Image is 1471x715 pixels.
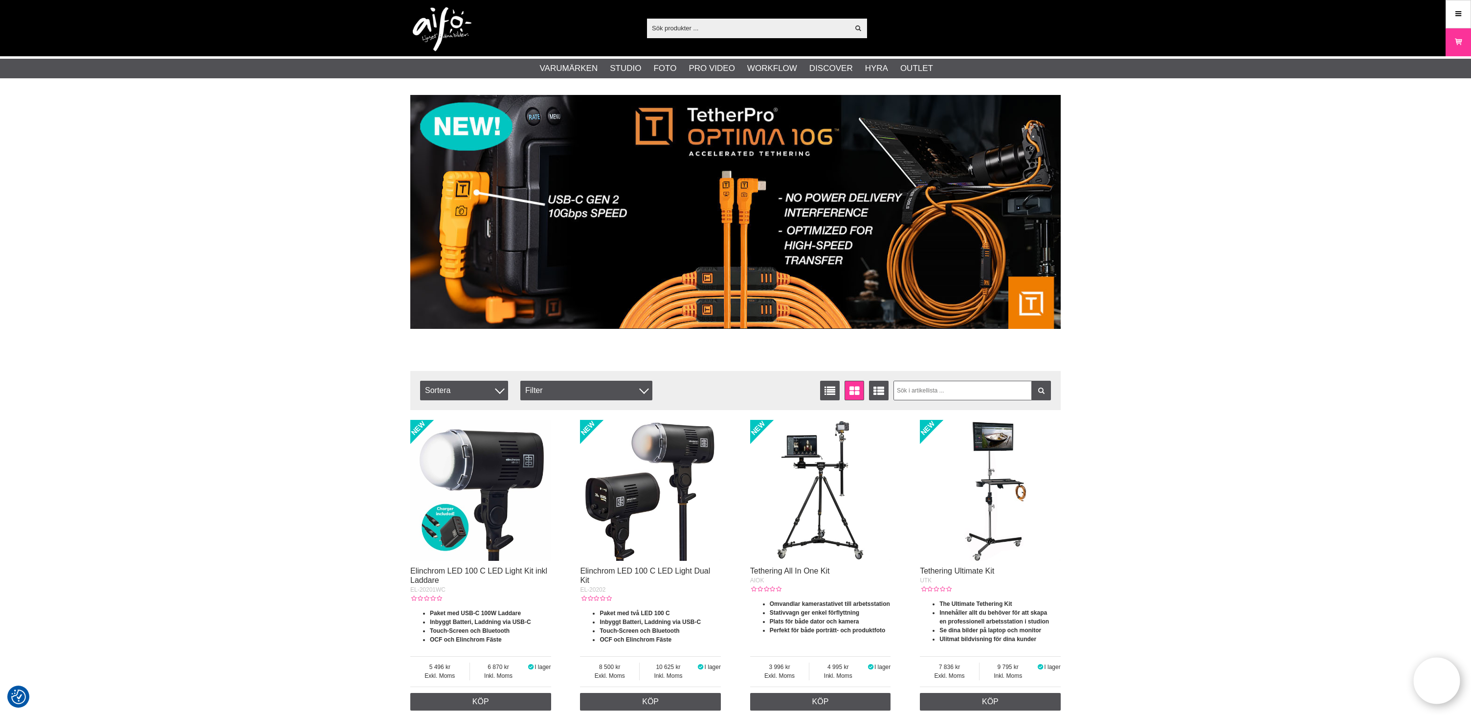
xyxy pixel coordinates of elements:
span: UTK [920,577,932,584]
span: Exkl. Moms [410,671,469,680]
strong: Innehåller allt du behöver för att skapa [939,609,1047,616]
i: I lager [697,664,705,670]
span: I lager [535,664,551,670]
a: Köp [920,693,1061,711]
strong: Se dina bilder på laptop och monitor [939,627,1041,634]
a: Discover [809,62,853,75]
span: Inkl. Moms [980,671,1037,680]
strong: Ulitmat bildvisning för dina kunder [939,636,1036,643]
a: Elinchrom LED 100 C LED Light Dual Kit [580,567,710,584]
strong: Perfekt för både porträtt- och produktfoto [770,627,886,634]
div: Kundbetyg: 0 [750,585,781,594]
strong: Omvandlar kamerastativet till arbetsstation [770,600,890,607]
span: 8 500 [580,663,639,671]
img: Revisit consent button [11,690,26,704]
span: 10 625 [640,663,697,671]
a: Foto [653,62,676,75]
strong: Paket med två LED 100 C [600,610,669,617]
a: Workflow [747,62,797,75]
button: Samtyckesinställningar [11,688,26,706]
strong: en professionell arbetsstation i studion [939,618,1049,625]
img: Elinchrom LED 100 C LED Light Dual Kit [580,420,721,561]
span: 4 995 [809,663,867,671]
input: Sök i artikellista ... [893,381,1051,400]
img: Elinchrom LED 100 C LED Light Kit inkl Laddare [410,420,551,561]
span: EL-20202 [580,586,605,593]
strong: Paket med USB-C 100W Laddare [430,610,521,617]
strong: The Ultimate Tethering Kit [939,600,1012,607]
span: 7 836 [920,663,979,671]
a: Filtrera [1031,381,1051,400]
strong: OCF och Elinchrom Fäste [600,636,671,643]
a: Outlet [900,62,933,75]
strong: Stativvagn ger enkel förflyttning [770,609,859,616]
div: Filter [520,381,652,400]
strong: Inbyggt Batteri, Laddning via USB-C [600,619,701,625]
img: Annons:001 banner-header-tpoptima1390x500.jpg [410,95,1061,329]
strong: Inbyggt Batteri, Laddning via USB-C [430,619,531,625]
a: Elinchrom LED 100 C LED Light Kit inkl Laddare [410,567,547,584]
span: Inkl. Moms [809,671,867,680]
input: Sök produkter ... [647,21,849,35]
a: Fönstervisning [845,381,864,400]
a: Tethering Ultimate Kit [920,567,994,575]
span: 5 496 [410,663,469,671]
div: Kundbetyg: 0 [920,585,951,594]
span: I lager [1044,664,1060,670]
span: Exkl. Moms [750,671,809,680]
span: I lager [874,664,891,670]
div: Kundbetyg: 0 [580,594,611,603]
span: Sortera [420,381,508,400]
a: Tethering All In One Kit [750,567,830,575]
a: Hyra [865,62,888,75]
a: Utökad listvisning [869,381,889,400]
strong: OCF och Elinchrom Fäste [430,636,502,643]
span: I lager [705,664,721,670]
a: Köp [410,693,551,711]
i: I lager [1037,664,1045,670]
span: 6 870 [470,663,527,671]
span: Exkl. Moms [920,671,979,680]
span: EL-20201WC [410,586,446,593]
strong: Plats för både dator och kamera [770,618,859,625]
span: Exkl. Moms [580,671,639,680]
a: Listvisning [820,381,840,400]
strong: Touch-Screen och Bluetooth [430,627,510,634]
img: logo.png [413,7,471,51]
img: Tethering All In One Kit [750,420,891,561]
a: Pro Video [689,62,735,75]
span: 9 795 [980,663,1037,671]
div: Kundbetyg: 0 [410,594,442,603]
strong: Touch-Screen och Bluetooth [600,627,679,634]
a: Köp [580,693,721,711]
i: I lager [527,664,535,670]
span: AIOK [750,577,764,584]
a: Varumärken [540,62,598,75]
i: I lager [867,664,874,670]
a: Köp [750,693,891,711]
span: Inkl. Moms [470,671,527,680]
img: Tethering Ultimate Kit [920,420,1061,561]
span: 3 996 [750,663,809,671]
span: Inkl. Moms [640,671,697,680]
a: Studio [610,62,641,75]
